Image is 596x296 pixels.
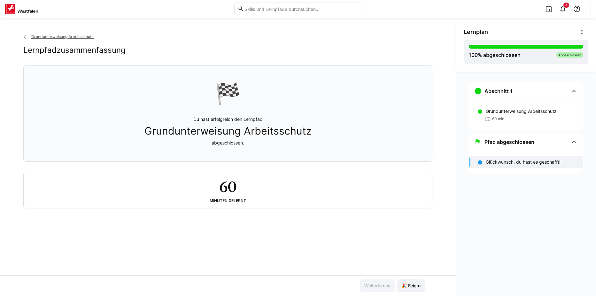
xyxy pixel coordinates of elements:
p: Grundunterweisung Arbeitsschutz [486,108,557,114]
a: Grundunterweisung Arbeitsschutz [23,34,94,39]
h3: Abschnitt 1 [484,88,513,94]
span: 4 [565,3,567,7]
button: 🎉 Feiern [397,279,425,292]
span: Grundunterweisung Arbeitsschutz [144,125,312,137]
p: Du hast erfolgreich den Lernpfad abgeschlossen. [144,116,312,146]
h2: 60 [219,177,236,196]
span: 60 min [492,116,504,121]
p: Glückwunsch, du hast es geschafft! [486,159,561,165]
div: Abgeschlossen [556,52,583,58]
h2: Lernpfadzusammenfassung [23,45,126,55]
div: Minuten gelernt [210,199,246,203]
button: Weiterlernen [360,279,395,292]
span: 🎉 Feiern [400,283,422,289]
span: Weiterlernen [363,283,391,289]
div: % abgeschlossen [469,51,521,59]
span: Lernplan [464,28,488,35]
span: 100 [469,52,478,58]
div: 🏁 [215,81,241,106]
span: Grundunterweisung Arbeitsschutz [31,34,94,39]
h3: Pfad abgeschlossen [484,139,534,145]
input: Skills und Lernpfade durchsuchen… [244,6,358,12]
